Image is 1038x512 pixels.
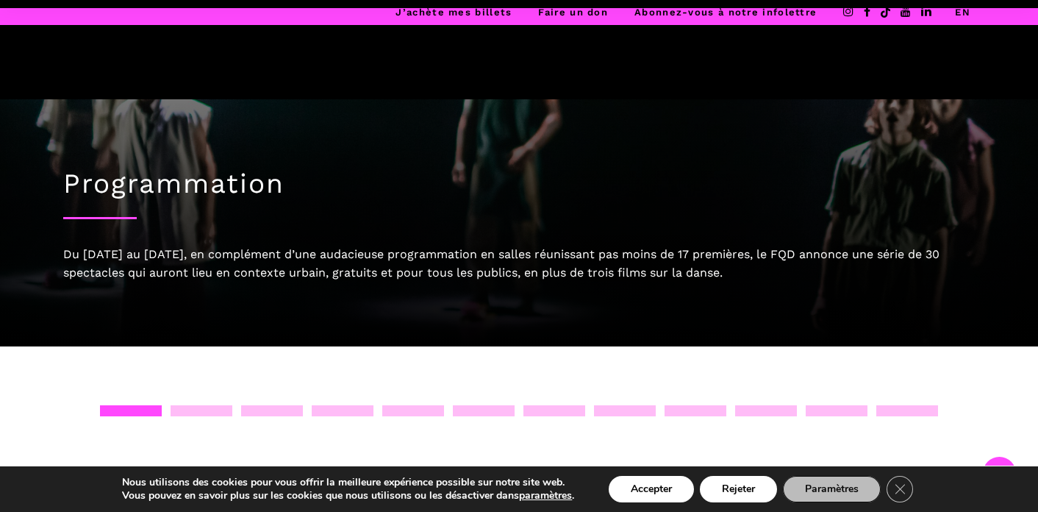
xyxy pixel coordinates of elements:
button: Paramètres [783,476,881,502]
button: Close GDPR Cookie Banner [887,476,913,502]
p: Nous utilisons des cookies pour vous offrir la meilleure expérience possible sur notre site web. [122,476,574,489]
p: Vous pouvez en savoir plus sur les cookies que nous utilisons ou les désactiver dans . [122,489,574,502]
a: EN [955,7,970,18]
a: J’achète mes billets [395,7,512,18]
h1: Programmation [63,168,975,200]
button: paramètres [519,489,572,502]
a: Abonnez-vous à notre infolettre [634,7,817,18]
button: Accepter [609,476,694,502]
a: Faire un don [538,7,608,18]
button: Rejeter [700,476,777,502]
div: Du [DATE] au [DATE], en complément d’une audacieuse programmation en salles réunissant pas moins ... [63,245,975,282]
